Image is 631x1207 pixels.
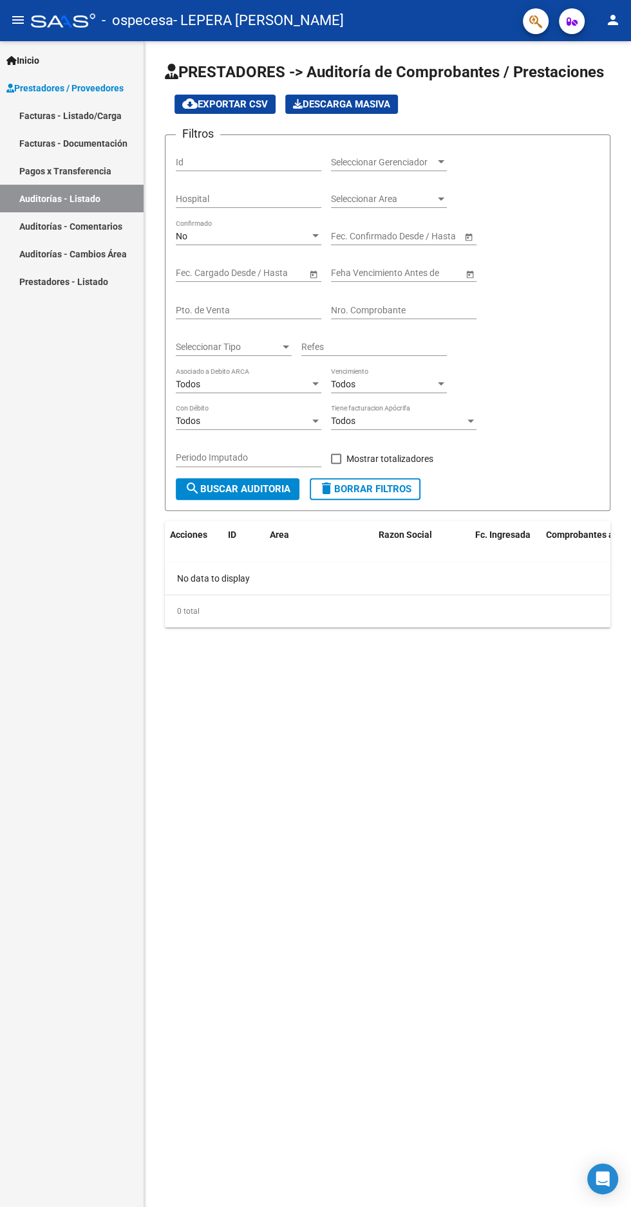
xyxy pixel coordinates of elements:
[170,530,207,540] span: Acciones
[228,530,236,540] span: ID
[605,12,621,28] mat-icon: person
[587,1163,618,1194] div: Open Intercom Messenger
[165,562,610,594] div: No data to display
[223,521,265,578] datatable-header-cell: ID
[6,53,39,68] span: Inicio
[165,63,604,81] span: PRESTADORES -> Auditoría de Comprobantes / Prestaciones
[176,379,200,389] span: Todos
[285,95,398,114] button: Descarga Masiva
[10,12,26,28] mat-icon: menu
[346,451,433,466] span: Mostrar totalizadores
[6,81,124,95] span: Prestadores / Proveedores
[265,521,355,578] datatable-header-cell: Area
[173,6,344,35] span: - LEPERA [PERSON_NAME]
[331,379,355,389] span: Todos
[165,521,223,578] datatable-header-cell: Acciones
[306,267,320,281] button: Open calendar
[389,231,452,242] input: Fecha fin
[331,194,435,205] span: Seleccionar Area
[373,521,470,578] datatable-header-cell: Razon Social
[185,481,200,496] mat-icon: search
[176,478,299,500] button: Buscar Auditoria
[331,416,355,426] span: Todos
[285,95,398,114] app-download-masive: Descarga masiva de comprobantes (adjuntos)
[176,268,223,279] input: Fecha inicio
[293,98,390,110] span: Descarga Masiva
[319,483,411,495] span: Borrar Filtros
[470,521,541,578] datatable-header-cell: Fc. Ingresada
[176,125,220,143] h3: Filtros
[310,478,420,500] button: Borrar Filtros
[174,95,276,114] button: Exportar CSV
[319,481,334,496] mat-icon: delete
[462,230,475,243] button: Open calendar
[379,530,432,540] span: Razon Social
[176,231,187,241] span: No
[331,231,378,242] input: Fecha inicio
[176,416,200,426] span: Todos
[182,98,268,110] span: Exportar CSV
[182,96,198,111] mat-icon: cloud_download
[463,267,476,281] button: Open calendar
[165,595,610,627] div: 0 total
[185,483,290,495] span: Buscar Auditoria
[176,342,280,353] span: Seleccionar Tipo
[234,268,297,279] input: Fecha fin
[331,157,435,168] span: Seleccionar Gerenciador
[102,6,173,35] span: - ospecesa
[270,530,289,540] span: Area
[475,530,531,540] span: Fc. Ingresada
